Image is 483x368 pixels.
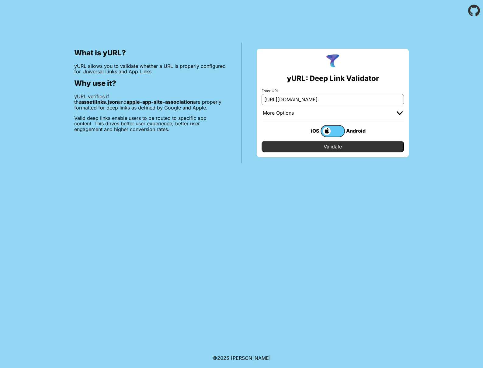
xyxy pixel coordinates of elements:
label: Enter URL [262,89,404,93]
h2: Why use it? [74,79,226,88]
h2: yURL: Deep Link Validator [287,74,379,83]
a: Michael Ibragimchayev's Personal Site [231,355,271,361]
div: Android [345,127,369,135]
p: yURL verifies if the and are properly formatted for deep links as defined by Google and Apple. [74,94,226,110]
input: Validate [262,141,404,152]
h2: What is yURL? [74,49,226,57]
footer: © [213,348,271,368]
b: assetlinks.json [81,99,118,105]
input: e.g. https://app.chayev.com/xyx [262,94,404,105]
p: Valid deep links enable users to be routed to specific app content. This drives better user exper... [74,115,226,132]
p: yURL allows you to validate whether a URL is properly configured for Universal Links and App Links. [74,63,226,75]
img: yURL Logo [325,54,341,69]
div: iOS [296,127,321,135]
span: 2025 [217,355,229,361]
b: apple-app-site-association [127,99,193,105]
div: More Options [263,110,294,116]
img: chevron [397,111,403,115]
